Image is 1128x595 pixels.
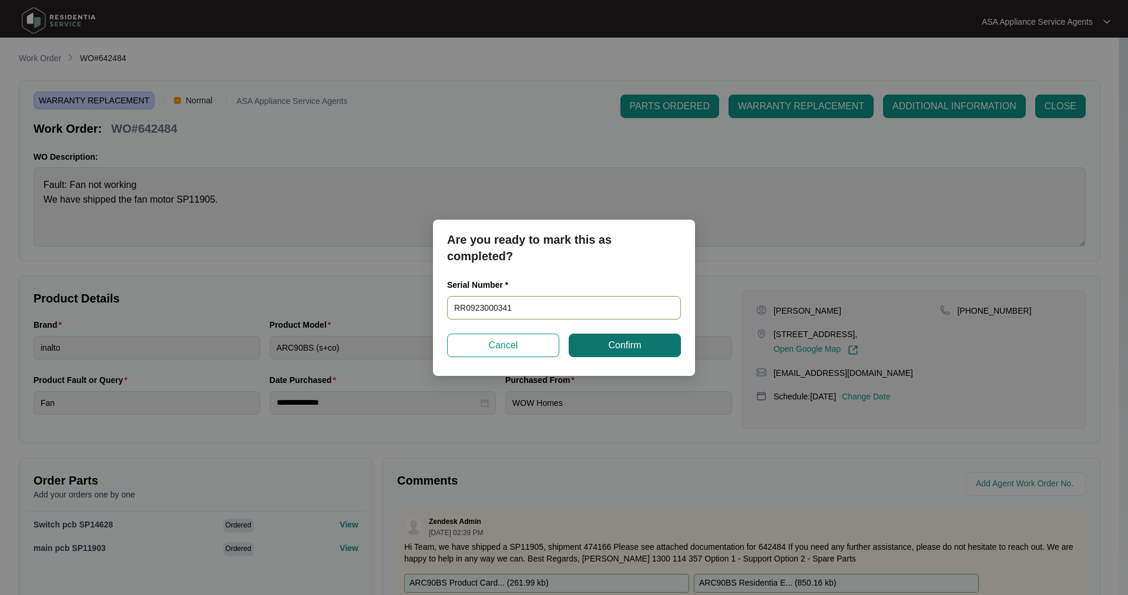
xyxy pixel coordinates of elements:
[447,334,559,357] button: Cancel
[489,338,518,352] span: Cancel
[447,248,681,264] p: completed?
[569,334,681,357] button: Confirm
[447,231,681,248] p: Are you ready to mark this as
[447,279,517,291] label: Serial Number *
[608,338,641,352] span: Confirm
